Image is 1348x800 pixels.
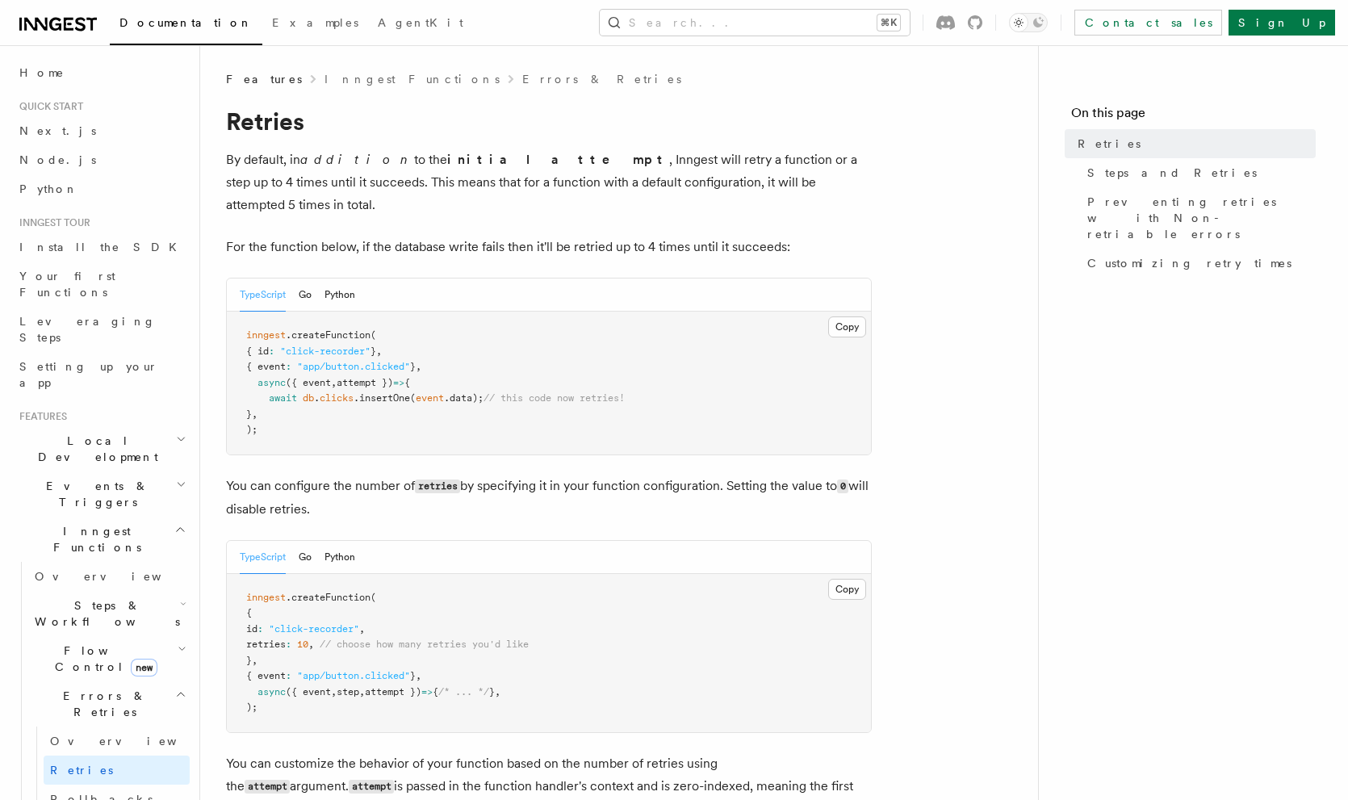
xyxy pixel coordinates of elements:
code: attempt [349,780,394,794]
span: { [246,607,252,618]
span: .createFunction [286,592,370,603]
code: retries [415,480,460,493]
p: By default, in to the , Inngest will retry a function or a step up to 4 times until it succeeds. ... [226,149,872,216]
span: : [286,670,291,681]
span: Your first Functions [19,270,115,299]
button: Go [299,541,312,574]
span: : [286,361,291,372]
span: , [331,377,337,388]
a: Documentation [110,5,262,45]
span: Retries [50,764,113,777]
span: .createFunction [286,329,370,341]
span: , [331,686,337,697]
span: Leveraging Steps [19,315,156,344]
button: Inngest Functions [13,517,190,562]
span: step [337,686,359,697]
a: Leveraging Steps [13,307,190,352]
span: attempt }) [365,686,421,697]
span: } [246,655,252,666]
span: { [404,377,410,388]
span: await [269,392,297,404]
span: AgentKit [378,16,463,29]
button: TypeScript [240,279,286,312]
span: , [252,655,257,666]
span: Events & Triggers [13,478,176,510]
span: 10 [297,639,308,650]
a: Retries [44,756,190,785]
span: Inngest Functions [13,523,174,555]
span: "app/button.clicked" [297,670,410,681]
p: For the function below, if the database write fails then it'll be retried up to 4 times until it ... [226,236,872,258]
a: AgentKit [368,5,473,44]
a: Your first Functions [13,262,190,307]
span: : [257,623,263,635]
a: Preventing retries with Non-retriable errors [1081,187,1316,249]
a: Retries [1071,129,1316,158]
a: Overview [44,727,190,756]
span: Errors & Retries [28,688,175,720]
button: Events & Triggers [13,471,190,517]
span: , [308,639,314,650]
a: Contact sales [1074,10,1222,36]
span: ( [410,392,416,404]
span: , [495,686,500,697]
span: Examples [272,16,358,29]
span: Flow Control [28,643,178,675]
span: : [269,346,274,357]
span: Local Development [13,433,176,465]
span: Setting up your app [19,360,158,389]
span: Preventing retries with Non-retriable errors [1087,194,1316,242]
a: Next.js [13,116,190,145]
span: clicks [320,392,354,404]
span: Features [226,71,302,87]
span: { id [246,346,269,357]
span: } [410,670,416,681]
span: } [489,686,495,697]
span: ( [370,592,376,603]
span: async [257,377,286,388]
em: addition [300,152,414,167]
a: Inngest Functions [324,71,500,87]
span: Overview [35,570,201,583]
a: Errors & Retries [522,71,681,87]
button: Copy [828,316,866,337]
span: , [359,623,365,635]
span: Overview [50,735,216,748]
span: } [246,408,252,420]
button: Python [324,541,355,574]
button: Search...⌘K [600,10,910,36]
a: Examples [262,5,368,44]
span: , [359,686,365,697]
a: Home [13,58,190,87]
span: Quick start [13,100,83,113]
button: Python [324,279,355,312]
a: Steps and Retries [1081,158,1316,187]
span: , [416,361,421,372]
span: ({ event [286,686,331,697]
span: Features [13,410,67,423]
a: Python [13,174,190,203]
span: { event [246,670,286,681]
span: Install the SDK [19,241,186,253]
span: retries [246,639,286,650]
button: Go [299,279,312,312]
span: ); [246,424,257,435]
button: Flow Controlnew [28,636,190,681]
span: .data); [444,392,484,404]
button: Steps & Workflows [28,591,190,636]
span: { event [246,361,286,372]
h1: Retries [226,107,872,136]
button: Toggle dark mode [1009,13,1048,32]
code: attempt [245,780,290,794]
a: Sign Up [1229,10,1335,36]
span: => [393,377,404,388]
span: Customizing retry times [1087,255,1291,271]
code: 0 [837,480,848,493]
span: db [303,392,314,404]
span: id [246,623,257,635]
span: ); [246,702,257,713]
span: : [286,639,291,650]
span: Steps and Retries [1087,165,1257,181]
span: "click-recorder" [269,623,359,635]
a: Overview [28,562,190,591]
